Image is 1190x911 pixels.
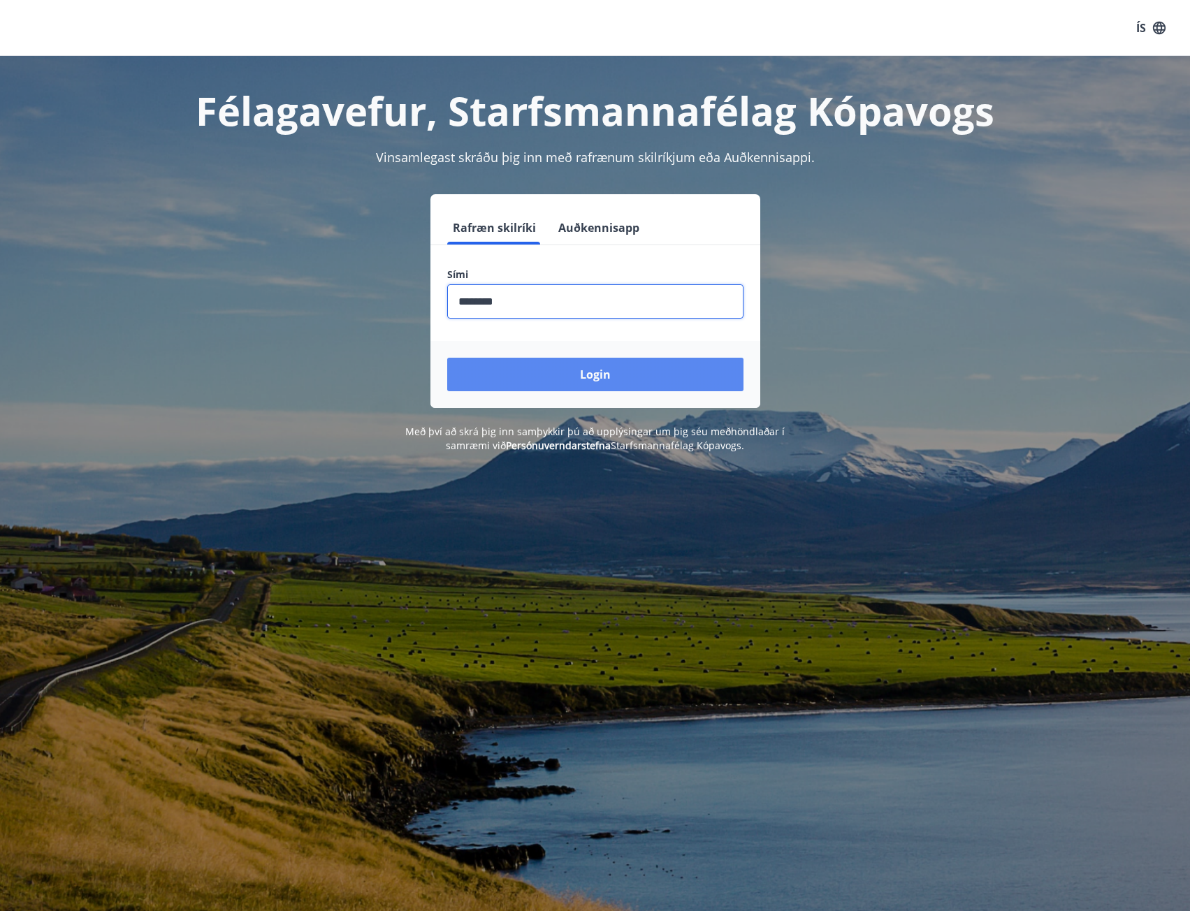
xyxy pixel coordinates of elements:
a: Persónuverndarstefna [506,439,611,452]
button: Auðkennisapp [553,211,645,245]
button: Rafræn skilríki [447,211,542,245]
span: Vinsamlegast skráðu þig inn með rafrænum skilríkjum eða Auðkennisappi. [376,149,815,166]
span: Með því að skrá þig inn samþykkir þú að upplýsingar um þig séu meðhöndlaðar í samræmi við Starfsm... [405,425,785,452]
button: ÍS [1129,15,1173,41]
label: Sími [447,268,743,282]
button: Login [447,358,743,391]
h1: Félagavefur, Starfsmannafélag Kópavogs [109,84,1082,137]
